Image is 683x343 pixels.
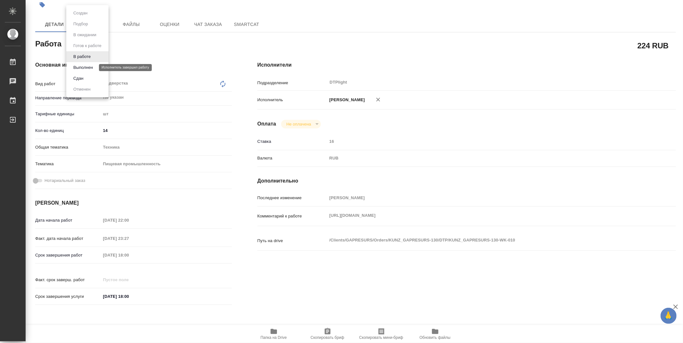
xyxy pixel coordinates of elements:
button: Выполнен [71,64,95,71]
button: Подбор [71,20,90,28]
button: В ожидании [71,31,98,38]
button: Готов к работе [71,42,103,49]
button: В работе [71,53,93,60]
button: Отменен [71,86,93,93]
button: Создан [71,10,89,17]
button: Сдан [71,75,85,82]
